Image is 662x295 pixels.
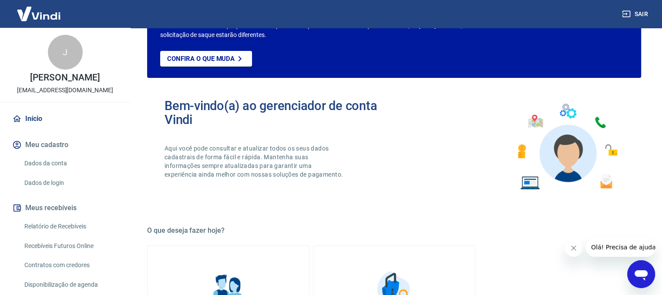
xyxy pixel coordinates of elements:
[565,239,582,257] iframe: Fechar mensagem
[620,6,652,22] button: Sair
[21,276,120,294] a: Disponibilização de agenda
[48,35,83,70] div: J
[10,198,120,218] button: Meus recebíveis
[165,144,345,179] p: Aqui você pode consultar e atualizar todos os seus dados cadastrais de forma fácil e rápida. Mant...
[21,174,120,192] a: Dados de login
[627,260,655,288] iframe: Botão para abrir a janela de mensagens
[160,21,534,40] p: Estamos realizando adequações em nossa plataforma para atender a Resolução BCB nº 150, de [DATE]....
[21,256,120,274] a: Contratos com credores
[5,6,73,13] span: Olá! Precisa de ajuda?
[30,73,100,82] p: [PERSON_NAME]
[586,238,655,257] iframe: Mensagem da empresa
[165,99,394,127] h2: Bem-vindo(a) ao gerenciador de conta Vindi
[21,218,120,235] a: Relatório de Recebíveis
[21,237,120,255] a: Recebíveis Futuros Online
[10,135,120,154] button: Meu cadastro
[17,86,113,95] p: [EMAIL_ADDRESS][DOMAIN_NAME]
[21,154,120,172] a: Dados da conta
[10,109,120,128] a: Início
[510,99,624,195] img: Imagem de um avatar masculino com diversos icones exemplificando as funcionalidades do gerenciado...
[10,0,67,27] img: Vindi
[160,51,252,67] a: Confira o que muda
[167,55,235,63] p: Confira o que muda
[147,226,641,235] h5: O que deseja fazer hoje?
